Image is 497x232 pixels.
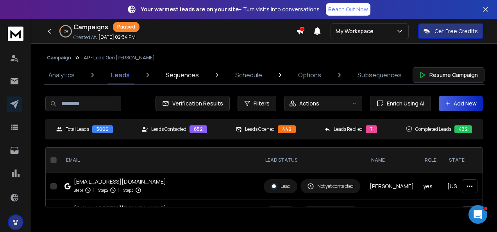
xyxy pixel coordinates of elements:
[123,186,134,194] p: Step 3
[418,23,483,39] button: Get Free Credits
[454,125,472,133] div: 432
[307,183,354,190] div: Not yet contacted
[365,148,418,173] th: NAME
[47,55,71,61] button: Campaign
[118,186,119,194] p: |
[443,148,484,173] th: State
[353,66,406,84] a: Subsequences
[74,186,83,194] p: Step 1
[358,70,402,80] p: Subsequences
[64,29,68,34] p: 8 %
[415,126,451,132] p: Completed Leads
[98,34,136,40] p: [DATE] 02:34 PM
[334,126,363,132] p: Leads Replied
[278,125,296,133] div: 442
[151,126,186,132] p: Leads Contacted
[298,70,321,80] p: Options
[231,66,267,84] a: Schedule
[439,96,483,111] button: Add New
[92,125,113,133] div: 5000
[245,126,275,132] p: Leads Opened
[443,200,484,227] td: [US_STATE]
[98,186,108,194] p: Step 2
[299,100,319,107] p: Actions
[293,66,326,84] a: Options
[141,5,239,13] strong: Your warmest leads are on your site
[141,5,320,13] p: – Turn visits into conversations
[443,173,484,200] td: [US_STATE]
[156,96,230,111] button: Verification Results
[60,148,259,173] th: EMAIL
[238,96,276,111] button: Filters
[259,148,365,173] th: LEAD STATUS
[73,34,97,41] p: Created At:
[418,173,443,200] td: yes
[190,125,207,133] div: 652
[418,148,443,173] th: role
[8,27,23,41] img: logo
[93,186,94,194] p: |
[74,178,166,186] div: [EMAIL_ADDRESS][DOMAIN_NAME]
[73,22,108,32] h1: Campaigns
[111,70,130,80] p: Leads
[48,70,75,80] p: Analytics
[366,125,377,133] div: 7
[74,205,166,212] div: [EMAIL_ADDRESS][DOMAIN_NAME]
[44,66,79,84] a: Analytics
[413,67,484,83] button: Resume Campaign
[365,200,418,227] td: [PERSON_NAME]
[370,96,431,111] button: Enrich Using AI
[106,66,134,84] a: Leads
[113,22,139,32] div: Paused
[384,100,424,107] span: Enrich Using AI
[326,3,370,16] a: Reach Out Now
[84,55,155,61] p: AP - Lead Gen [PERSON_NAME]
[365,173,418,200] td: [PERSON_NAME]
[336,27,377,35] p: My Workspace
[169,100,223,107] span: Verification Results
[468,205,487,224] iframe: Intercom live chat
[434,27,478,35] p: Get Free Credits
[254,100,270,107] span: Filters
[418,200,443,227] td: no
[328,5,368,13] p: Reach Out Now
[270,183,291,190] div: Lead
[161,66,204,84] a: Sequences
[66,126,89,132] p: Total Leads
[235,70,262,80] p: Schedule
[166,70,199,80] p: Sequences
